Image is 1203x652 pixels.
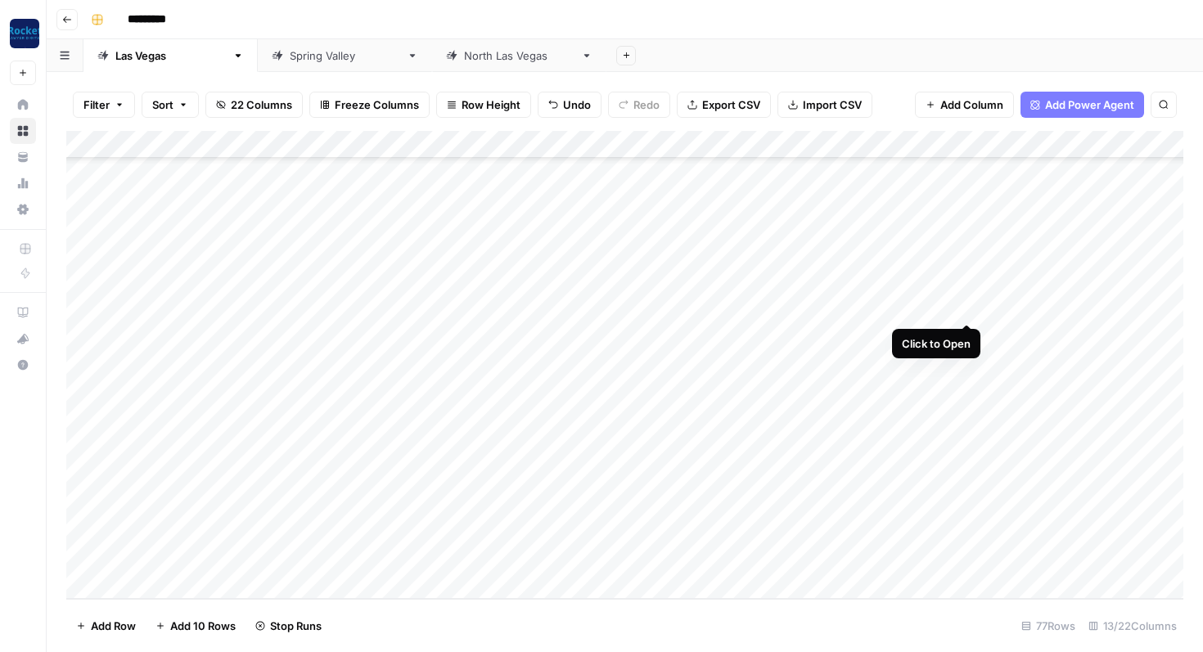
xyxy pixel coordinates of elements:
[83,97,110,113] span: Filter
[538,92,601,118] button: Undo
[231,97,292,113] span: 22 Columns
[146,613,246,639] button: Add 10 Rows
[246,613,331,639] button: Stop Runs
[115,47,226,64] div: [GEOGRAPHIC_DATA]
[777,92,872,118] button: Import CSV
[290,47,400,64] div: [GEOGRAPHIC_DATA]
[309,92,430,118] button: Freeze Columns
[677,92,771,118] button: Export CSV
[205,92,303,118] button: 22 Columns
[1045,97,1134,113] span: Add Power Agent
[1021,92,1144,118] button: Add Power Agent
[10,326,36,352] button: What's new?
[91,618,136,634] span: Add Row
[10,19,39,48] img: Rocket Pilots Logo
[436,92,531,118] button: Row Height
[170,618,236,634] span: Add 10 Rows
[73,92,135,118] button: Filter
[633,97,660,113] span: Redo
[10,92,36,118] a: Home
[66,613,146,639] button: Add Row
[1015,613,1082,639] div: 77 Rows
[803,97,862,113] span: Import CSV
[83,39,258,72] a: [GEOGRAPHIC_DATA]
[10,170,36,196] a: Usage
[10,352,36,378] button: Help + Support
[10,299,36,326] a: AirOps Academy
[142,92,199,118] button: Sort
[10,13,36,54] button: Workspace: Rocket Pilots
[462,97,520,113] span: Row Height
[1082,613,1183,639] div: 13/22 Columns
[258,39,432,72] a: [GEOGRAPHIC_DATA]
[608,92,670,118] button: Redo
[11,326,35,351] div: What's new?
[270,618,322,634] span: Stop Runs
[152,97,173,113] span: Sort
[902,335,971,352] div: Click to Open
[10,196,36,223] a: Settings
[915,92,1014,118] button: Add Column
[464,47,574,64] div: [GEOGRAPHIC_DATA]
[10,118,36,144] a: Browse
[432,39,606,72] a: [GEOGRAPHIC_DATA]
[563,97,591,113] span: Undo
[10,144,36,170] a: Your Data
[335,97,419,113] span: Freeze Columns
[940,97,1003,113] span: Add Column
[702,97,760,113] span: Export CSV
